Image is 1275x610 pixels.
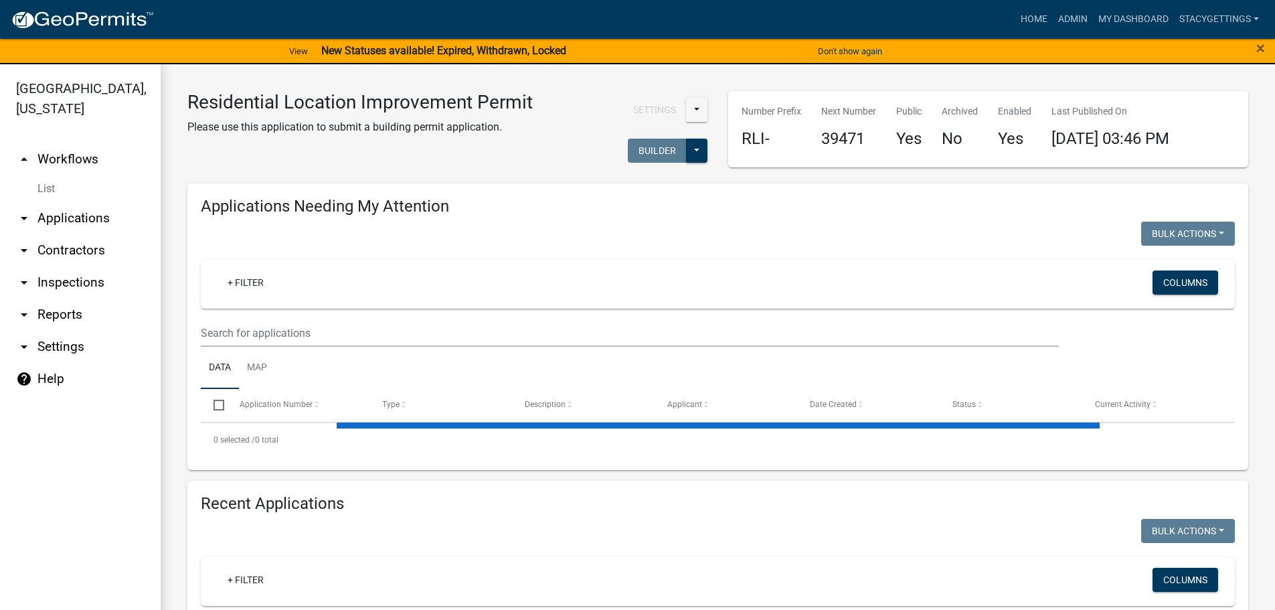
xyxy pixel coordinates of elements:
[201,494,1235,514] h4: Recent Applications
[226,389,369,421] datatable-header-cell: Application Number
[813,40,887,62] button: Don't show again
[239,347,275,390] a: Map
[1153,568,1218,592] button: Columns
[622,98,687,122] button: Settings
[16,275,32,291] i: arrow_drop_down
[382,400,400,409] span: Type
[1141,519,1235,543] button: Bulk Actions
[1082,389,1225,421] datatable-header-cell: Current Activity
[1051,129,1169,148] span: [DATE] 03:46 PM
[201,347,239,390] a: Data
[16,339,32,355] i: arrow_drop_down
[1093,7,1174,32] a: My Dashboard
[201,423,1235,457] div: 0 total
[1153,271,1218,295] button: Columns
[284,40,313,62] a: View
[217,568,274,592] a: + Filter
[16,307,32,323] i: arrow_drop_down
[1256,39,1265,58] span: ×
[187,119,533,135] p: Please use this application to submit a building permit application.
[214,435,255,445] span: 0 selected /
[896,129,922,149] h4: Yes
[998,104,1031,119] p: Enabled
[821,129,876,149] h4: 39471
[942,129,978,149] h4: No
[201,319,1059,347] input: Search for applications
[667,400,702,409] span: Applicant
[16,371,32,387] i: help
[655,389,797,421] datatable-header-cell: Applicant
[896,104,922,119] p: Public
[1256,40,1265,56] button: Close
[1051,104,1169,119] p: Last Published On
[16,242,32,258] i: arrow_drop_down
[742,104,801,119] p: Number Prefix
[187,91,533,114] h3: Residential Location Improvement Permit
[201,389,226,421] datatable-header-cell: Select
[940,389,1082,421] datatable-header-cell: Status
[628,139,687,163] button: Builder
[321,44,566,57] strong: New Statuses available! Expired, Withdrawn, Locked
[1053,7,1093,32] a: Admin
[512,389,655,421] datatable-header-cell: Description
[1141,222,1235,246] button: Bulk Actions
[525,400,566,409] span: Description
[16,210,32,226] i: arrow_drop_down
[821,104,876,119] p: Next Number
[201,197,1235,216] h4: Applications Needing My Attention
[797,389,940,421] datatable-header-cell: Date Created
[1015,7,1053,32] a: Home
[952,400,976,409] span: Status
[942,104,978,119] p: Archived
[998,129,1031,149] h4: Yes
[1095,400,1151,409] span: Current Activity
[217,271,274,295] a: + Filter
[1174,7,1264,32] a: StacyGettings
[742,129,801,149] h4: RLI-
[16,151,32,167] i: arrow_drop_up
[369,389,511,421] datatable-header-cell: Type
[810,400,857,409] span: Date Created
[240,400,313,409] span: Application Number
